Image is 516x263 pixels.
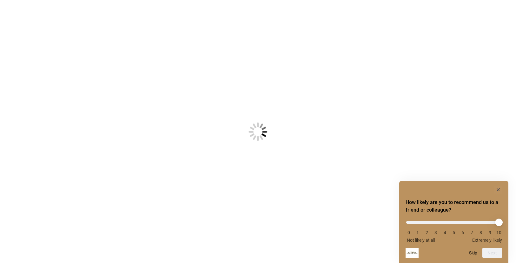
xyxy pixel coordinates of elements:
[494,186,502,194] button: Hide survey
[406,186,502,258] div: How likely are you to recommend us to a friend or colleague? Select an option from 0 to 10, with ...
[406,199,502,214] h2: How likely are you to recommend us to a friend or colleague? Select an option from 0 to 10, with ...
[496,230,502,235] li: 10
[482,248,502,258] button: Next question
[472,238,502,243] span: Extremely likely
[407,238,435,243] span: Not likely at all
[433,230,439,235] li: 3
[451,230,457,235] li: 5
[442,230,448,235] li: 4
[217,91,299,172] img: Loading
[478,230,484,235] li: 8
[414,230,421,235] li: 1
[469,250,477,255] button: Skip
[406,230,412,235] li: 0
[460,230,466,235] li: 6
[469,230,475,235] li: 7
[487,230,493,235] li: 9
[424,230,430,235] li: 2
[406,216,502,243] div: How likely are you to recommend us to a friend or colleague? Select an option from 0 to 10, with ...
